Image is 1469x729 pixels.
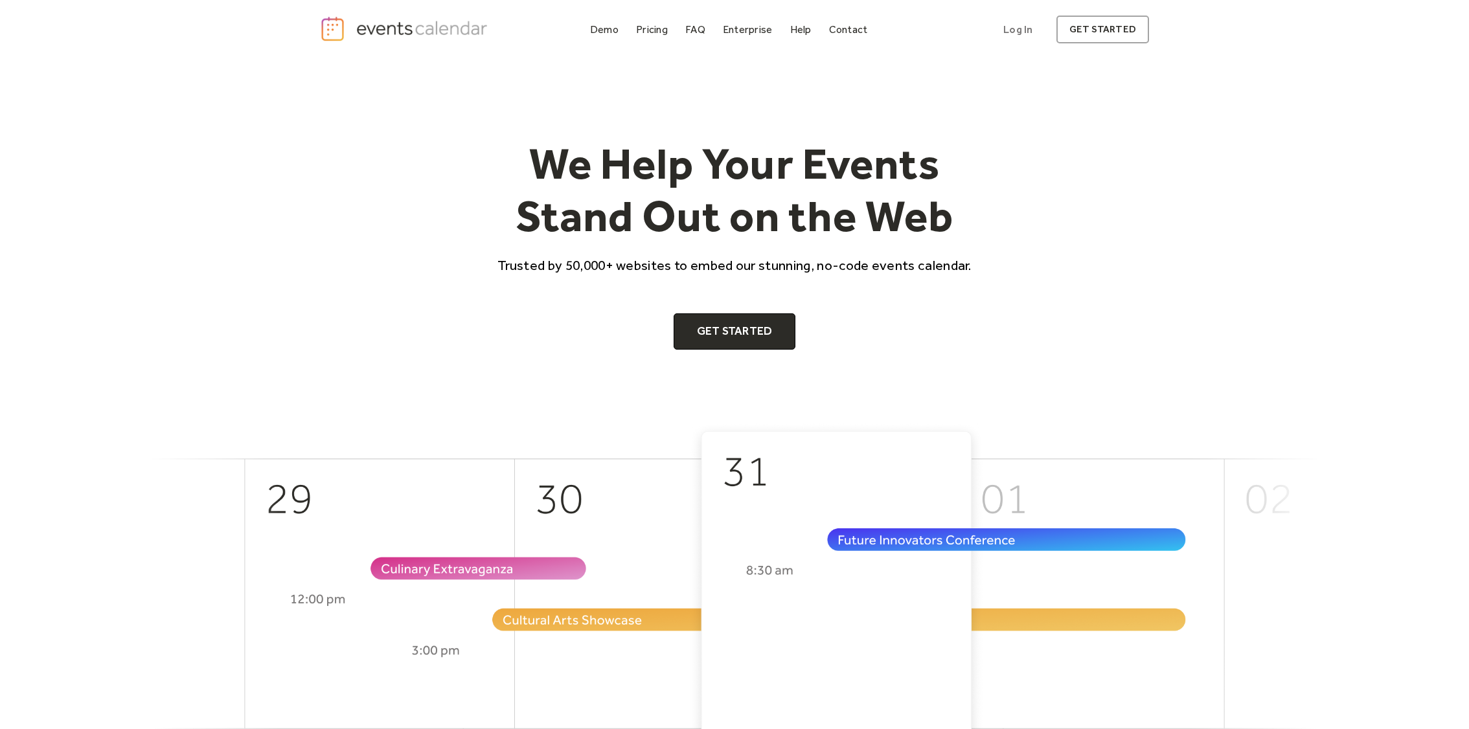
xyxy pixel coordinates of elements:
a: Get Started [674,313,796,350]
div: Pricing [636,26,668,33]
p: Trusted by 50,000+ websites to embed our stunning, no-code events calendar. [486,256,983,275]
a: home [320,16,491,42]
a: Contact [824,21,873,38]
a: Help [785,21,817,38]
div: FAQ [685,26,705,33]
div: Demo [590,26,619,33]
a: Enterprise [718,21,777,38]
div: Contact [829,26,868,33]
h1: We Help Your Events Stand Out on the Web [486,137,983,243]
a: FAQ [680,21,711,38]
div: Help [790,26,812,33]
a: Pricing [631,21,673,38]
div: Enterprise [723,26,772,33]
a: get started [1056,16,1149,43]
a: Log In [990,16,1045,43]
a: Demo [585,21,624,38]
